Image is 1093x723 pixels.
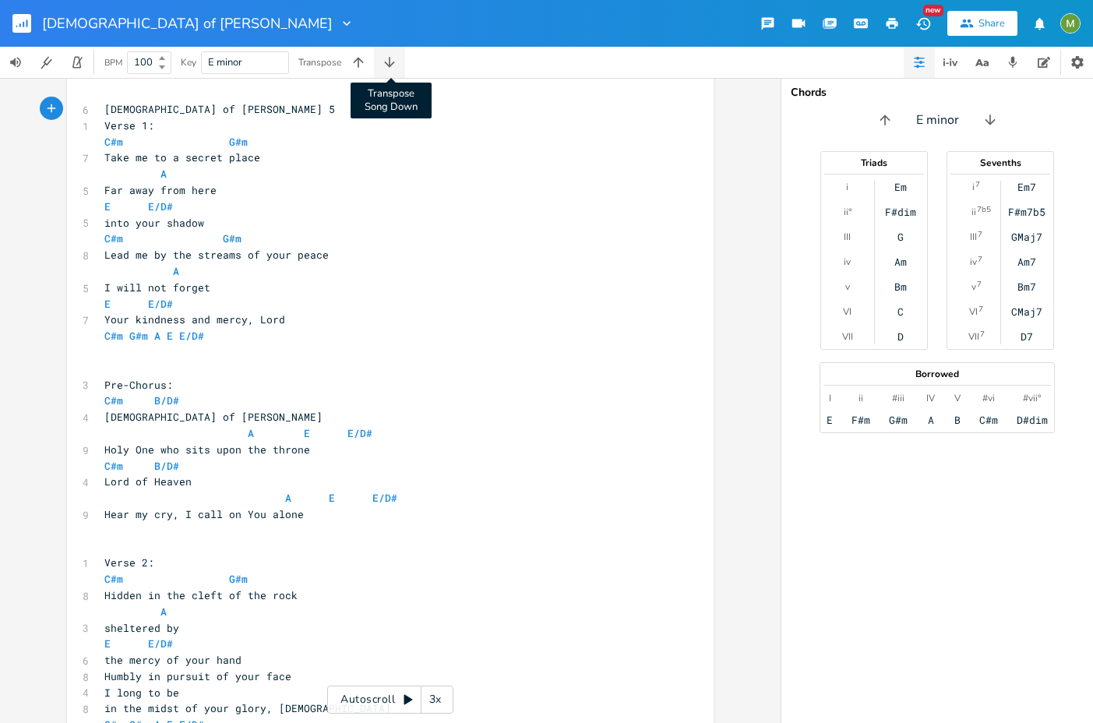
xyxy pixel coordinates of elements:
[104,378,173,392] span: Pre-Chorus:
[160,167,167,181] span: A
[104,701,391,715] span: in the midst of your glory, [DEMOGRAPHIC_DATA]
[104,410,323,424] span: [DEMOGRAPHIC_DATA] of [PERSON_NAME]
[1017,256,1036,268] div: Am7
[894,256,907,268] div: Am
[969,305,978,318] div: VI
[972,181,975,193] div: i
[104,118,154,132] span: Verse 1:
[844,256,851,268] div: iv
[843,305,851,318] div: VI
[42,16,333,30] span: [DEMOGRAPHIC_DATA] of [PERSON_NAME]
[978,253,982,266] sup: 7
[104,637,111,651] span: E
[1023,392,1041,404] div: #vii°
[104,135,123,149] span: C#m
[859,392,863,404] div: ii
[978,228,982,241] sup: 7
[129,329,148,343] span: G#m
[821,158,927,168] div: Triads
[1008,206,1045,218] div: F#m7b5
[181,58,196,67] div: Key
[148,297,173,311] span: E/D#
[851,414,870,426] div: F#m
[791,87,1084,98] div: Chords
[104,216,204,230] span: into your shadow
[980,328,985,340] sup: 7
[885,206,916,218] div: F#dim
[104,297,111,311] span: E
[104,183,217,197] span: Far away from here
[897,231,904,243] div: G
[104,199,111,213] span: E
[104,248,329,262] span: Lead me by the streams of your peace
[285,491,291,505] span: A
[104,555,154,570] span: Verse 2:
[1017,280,1036,293] div: Bm7
[104,686,179,700] span: I long to be
[947,11,1017,36] button: Share
[327,686,453,714] div: Autoscroll
[954,414,961,426] div: B
[1060,13,1081,34] img: Mik Sivak
[104,474,192,488] span: Lord of Heaven
[975,178,980,191] sup: 7
[947,158,1053,168] div: Sevenths
[820,369,1054,379] div: Borrowed
[1017,414,1048,426] div: D#dim
[971,280,976,293] div: v
[1021,330,1033,343] div: D7
[1011,231,1042,243] div: GMaj7
[889,414,908,426] div: G#m
[894,280,907,293] div: Bm
[926,392,935,404] div: IV
[372,491,397,505] span: E/D#
[844,206,851,218] div: ii°
[892,392,904,404] div: #iii
[298,58,341,67] div: Transpose
[928,414,934,426] div: A
[829,392,831,404] div: I
[894,181,907,193] div: Em
[971,206,976,218] div: ii
[977,278,982,291] sup: 7
[104,459,123,473] span: C#m
[104,280,210,294] span: I will not forget
[978,303,983,316] sup: 7
[897,330,904,343] div: D
[982,392,995,404] div: #vi
[923,5,943,16] div: New
[421,686,450,714] div: 3x
[104,393,123,407] span: C#m
[979,414,998,426] div: C#m
[104,443,310,457] span: Holy One who sits upon the throne
[179,329,204,343] span: E/D#
[845,280,850,293] div: v
[104,231,123,245] span: C#m
[104,507,304,521] span: Hear my cry, I call on You alone
[897,305,904,318] div: C
[104,572,123,586] span: C#m
[954,392,961,404] div: V
[977,203,991,216] sup: 7b5
[104,653,242,667] span: the mercy of your hand
[104,621,179,635] span: sheltered by
[229,135,248,149] span: G#m
[148,637,173,651] span: E/D#
[229,572,248,586] span: G#m
[1011,305,1042,318] div: CMaj7
[104,312,285,326] span: Your kindness and mercy, Lord
[970,231,977,243] div: III
[154,329,160,343] span: A
[908,9,939,37] button: New
[154,393,179,407] span: B/D#
[167,329,173,343] span: E
[374,47,405,78] button: Transpose Song Down
[1017,181,1036,193] div: Em7
[827,414,833,426] div: E
[104,329,123,343] span: C#m
[916,111,959,129] span: E minor
[104,669,291,683] span: Humbly in pursuit of your face
[248,426,254,440] span: A
[842,330,853,343] div: VII
[968,330,979,343] div: VII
